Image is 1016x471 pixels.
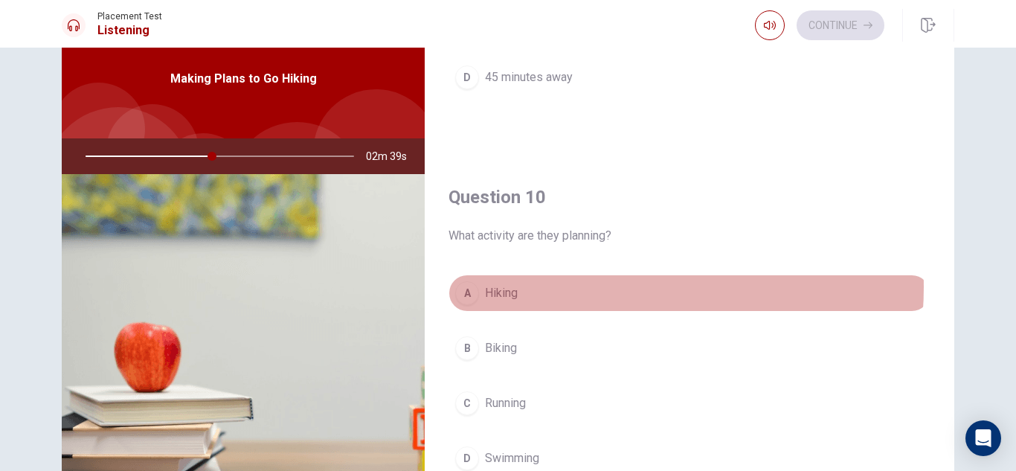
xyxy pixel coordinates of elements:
[485,284,518,302] span: Hiking
[485,339,517,357] span: Biking
[97,11,162,22] span: Placement Test
[448,330,930,367] button: BBiking
[455,281,479,305] div: A
[448,227,930,245] span: What activity are they planning?
[455,391,479,415] div: C
[485,449,539,467] span: Swimming
[965,420,1001,456] div: Open Intercom Messenger
[448,59,930,96] button: D45 minutes away
[485,394,526,412] span: Running
[448,385,930,422] button: CRunning
[485,68,573,86] span: 45 minutes away
[366,138,419,174] span: 02m 39s
[455,65,479,89] div: D
[170,70,317,88] span: Making Plans to Go Hiking
[97,22,162,39] h1: Listening
[448,185,930,209] h4: Question 10
[455,446,479,470] div: D
[455,336,479,360] div: B
[448,275,930,312] button: AHiking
